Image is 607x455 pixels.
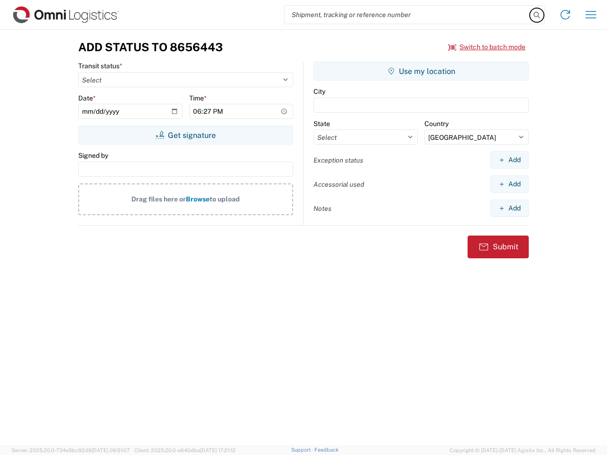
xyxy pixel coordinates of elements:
span: [DATE] 17:21:12 [200,447,236,453]
input: Shipment, tracking or reference number [285,6,530,24]
span: Client: 2025.20.0-e640dba [134,447,236,453]
button: Add [490,151,529,169]
label: Country [424,119,449,128]
span: Server: 2025.20.0-734e5bc92d9 [11,447,130,453]
label: Signed by [78,151,108,160]
span: to upload [210,195,240,203]
button: Get signature [78,126,293,145]
span: Browse [186,195,210,203]
button: Submit [468,236,529,258]
label: Time [189,94,207,102]
span: Drag files here or [131,195,186,203]
button: Switch to batch mode [448,39,525,55]
label: City [313,87,325,96]
label: Notes [313,204,331,213]
span: Copyright © [DATE]-[DATE] Agistix Inc., All Rights Reserved [450,446,596,455]
h3: Add Status to 8656443 [78,40,223,54]
a: Feedback [314,447,339,453]
button: Use my location [313,62,529,81]
label: Exception status [313,156,363,164]
label: Transit status [78,62,122,70]
label: State [313,119,330,128]
a: Support [291,447,315,453]
button: Add [490,175,529,193]
span: [DATE] 09:51:07 [92,447,130,453]
label: Date [78,94,96,102]
button: Add [490,200,529,217]
label: Accessorial used [313,180,364,189]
